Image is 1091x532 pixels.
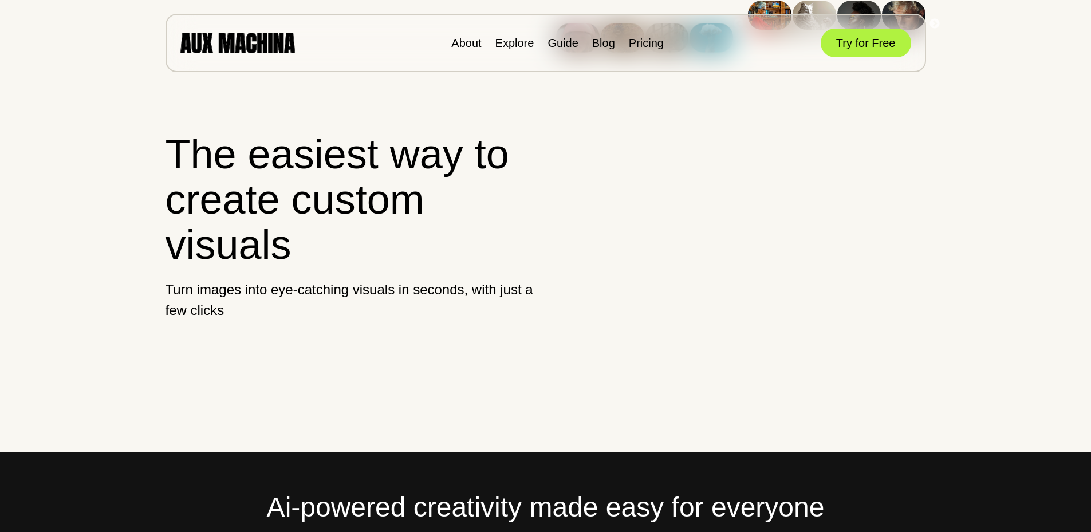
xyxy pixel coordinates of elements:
[166,279,536,321] p: Turn images into eye-catching visuals in seconds, with just a few clicks
[592,37,615,49] a: Blog
[548,37,578,49] a: Guide
[821,29,911,57] button: Try for Free
[180,33,295,53] img: AUX MACHINA
[495,37,534,49] a: Explore
[451,37,481,49] a: About
[629,37,664,49] a: Pricing
[166,132,536,268] h1: The easiest way to create custom visuals
[166,487,926,528] h2: Ai-powered creativity made easy for everyone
